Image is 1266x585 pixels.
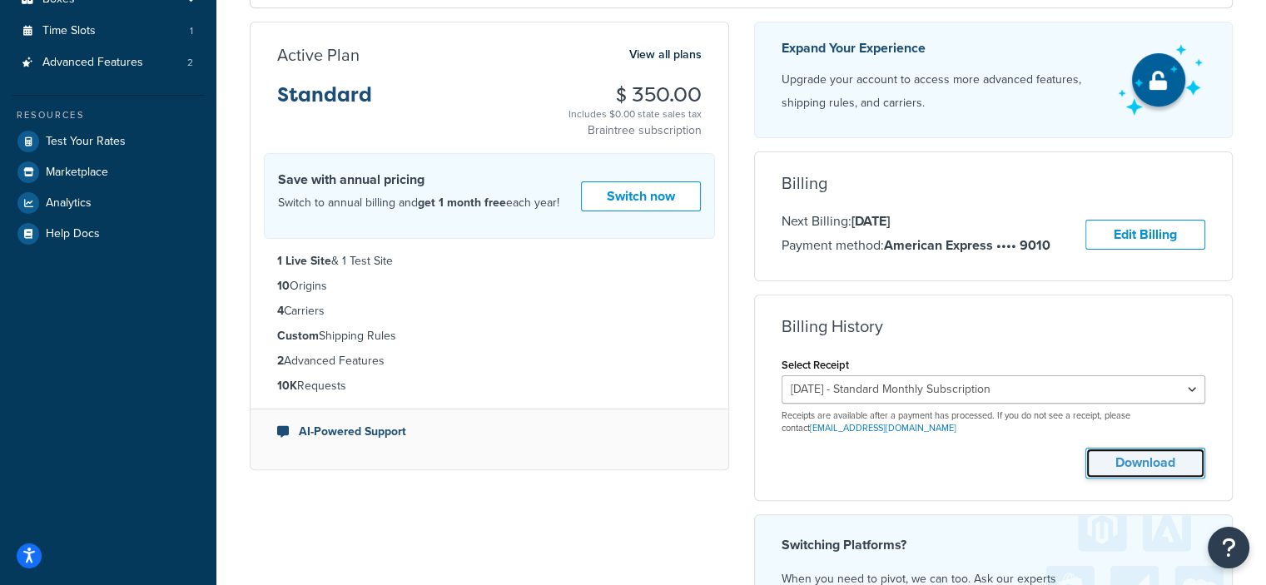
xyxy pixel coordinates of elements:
span: 1 [190,24,193,38]
li: AI-Powered Support [277,423,702,441]
a: Expand Your Experience Upgrade your account to access more advanced features, shipping rules, and... [754,22,1234,138]
li: Origins [277,277,702,295]
span: Test Your Rates [46,135,126,149]
a: Time Slots 1 [12,16,204,47]
strong: [DATE] [851,211,890,231]
span: Time Slots [42,24,96,38]
span: Advanced Features [42,56,143,70]
h4: Save with annual pricing [278,170,559,190]
strong: Custom [277,327,319,345]
li: Time Slots [12,16,204,47]
h3: $ 350.00 [568,84,702,106]
p: Receipts are available after a payment has processed. If you do not see a receipt, please contact [782,409,1206,435]
strong: 10K [277,377,297,394]
a: Test Your Rates [12,126,204,156]
a: [EMAIL_ADDRESS][DOMAIN_NAME] [810,421,956,434]
strong: 1 Live Site [277,252,331,270]
h4: Switching Platforms? [782,535,1206,555]
h3: Billing [782,174,827,192]
strong: 4 [277,302,284,320]
span: Help Docs [46,227,100,241]
li: Shipping Rules [277,327,702,345]
label: Select Receipt [782,359,849,371]
div: Includes $0.00 state sales tax [568,106,702,122]
li: Carriers [277,302,702,320]
p: Upgrade your account to access more advanced features, shipping rules, and carriers. [782,68,1104,115]
strong: 10 [277,277,290,295]
strong: 2 [277,352,284,369]
button: Download [1085,448,1205,478]
button: Open Resource Center [1208,527,1249,568]
p: Next Billing: [782,211,1050,232]
span: Marketplace [46,166,108,180]
p: Payment method: [782,235,1050,256]
span: 2 [187,56,193,70]
strong: get 1 month free [418,194,506,211]
p: Braintree subscription [568,122,702,139]
p: Switch to annual billing and each year! [278,192,559,214]
a: Switch now [581,181,701,212]
a: Help Docs [12,219,204,249]
p: Expand Your Experience [782,37,1104,60]
h3: Billing History [782,317,883,335]
li: Advanced Features [277,352,702,370]
h3: Active Plan [277,46,360,64]
strong: American Express •••• 9010 [884,235,1050,255]
li: & 1 Test Site [277,252,702,270]
div: Resources [12,108,204,122]
a: Advanced Features 2 [12,47,204,78]
li: Requests [277,377,702,395]
h3: Standard [277,84,372,119]
a: Marketplace [12,157,204,187]
a: Edit Billing [1085,220,1205,250]
a: View all plans [629,44,702,66]
li: Advanced Features [12,47,204,78]
a: Analytics [12,188,204,218]
span: Analytics [46,196,92,211]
